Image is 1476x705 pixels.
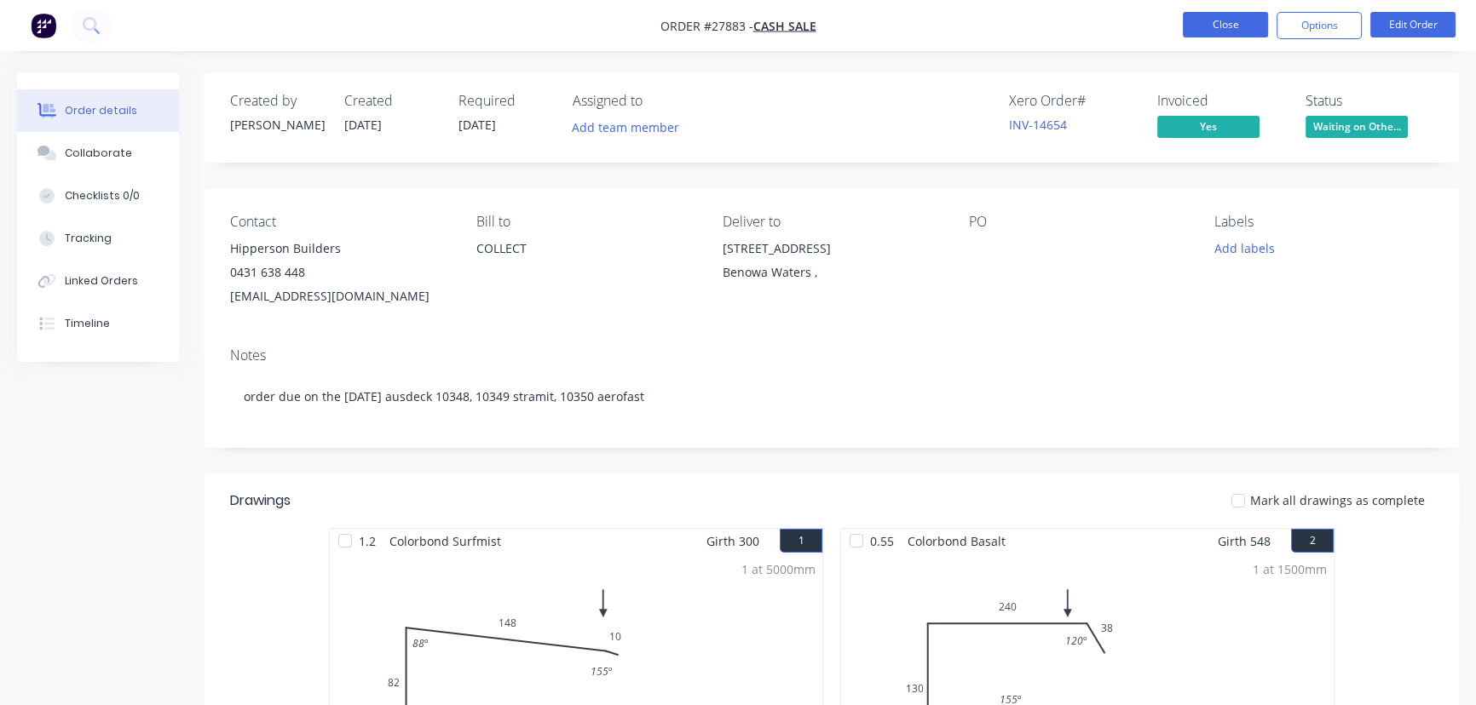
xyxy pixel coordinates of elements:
[901,529,1012,553] span: Colorbond Basalt
[706,529,759,553] span: Girth 300
[230,237,449,261] div: Hipperson Builders
[352,529,383,553] span: 1.2
[1291,529,1334,553] button: 2
[780,529,822,553] button: 1
[230,347,1433,364] div: Notes
[1157,116,1260,137] span: Yes
[230,214,449,230] div: Contact
[573,116,689,139] button: Add team member
[660,18,753,34] span: Order #27883 -
[723,237,942,291] div: [STREET_ADDRESS]Benowa Waters ,
[17,217,179,260] button: Tracking
[383,529,508,553] span: Colorbond Surfmist
[65,273,138,289] div: Linked Orders
[723,237,942,261] div: [STREET_ADDRESS]
[344,117,382,133] span: [DATE]
[863,529,901,553] span: 0.55
[17,302,179,345] button: Timeline
[1370,12,1456,37] button: Edit Order
[1009,93,1137,109] div: Xero Order #
[1218,529,1271,553] span: Girth 548
[741,560,816,578] div: 1 at 5000mm
[230,370,1433,422] div: order due on the [DATE] ausdeck 10348, 10349 stramit, 10350 aerofast
[17,260,179,302] button: Linked Orders
[458,117,496,133] span: [DATE]
[723,261,942,284] div: Benowa Waters ,
[1183,12,1268,37] button: Close
[1277,12,1362,39] button: Options
[230,116,324,134] div: [PERSON_NAME]
[230,490,291,511] div: Drawings
[1009,117,1067,133] a: INV-14654
[17,89,179,132] button: Order details
[1306,116,1408,137] span: Waiting on Othe...
[1214,214,1433,230] div: Labels
[65,103,137,118] div: Order details
[968,214,1187,230] div: PO
[1157,93,1285,109] div: Invoiced
[476,237,695,261] div: COLLECT
[230,93,324,109] div: Created by
[65,188,140,203] div: Checklists 0/0
[1250,491,1425,509] span: Mark all drawings as complete
[17,132,179,175] button: Collaborate
[17,175,179,217] button: Checklists 0/0
[65,146,132,161] div: Collaborate
[1306,93,1433,109] div: Status
[458,93,552,109] div: Required
[230,261,449,284] div: 0431 638 448
[1253,560,1327,578] div: 1 at 1500mm
[230,284,449,308] div: [EMAIL_ADDRESS][DOMAIN_NAME]
[230,237,449,308] div: Hipperson Builders0431 638 448[EMAIL_ADDRESS][DOMAIN_NAME]
[573,93,743,109] div: Assigned to
[65,231,112,246] div: Tracking
[65,316,110,331] div: Timeline
[476,237,695,291] div: COLLECT
[476,214,695,230] div: Bill to
[1306,116,1408,141] button: Waiting on Othe...
[723,214,942,230] div: Deliver to
[344,93,438,109] div: Created
[563,116,689,139] button: Add team member
[753,18,816,34] a: CASH SALE
[31,13,56,38] img: Factory
[1205,237,1283,260] button: Add labels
